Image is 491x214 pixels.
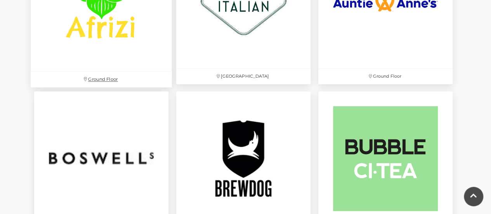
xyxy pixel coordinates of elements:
[31,71,172,87] p: Ground Floor
[318,69,453,84] p: Ground Floor
[176,69,311,84] p: [GEOGRAPHIC_DATA]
